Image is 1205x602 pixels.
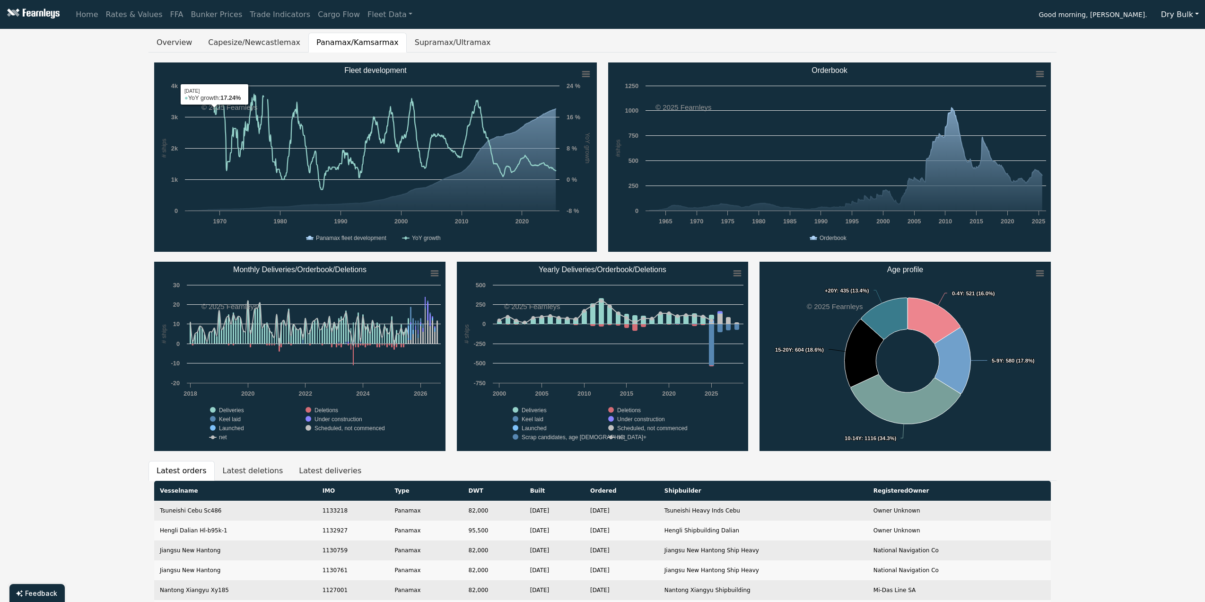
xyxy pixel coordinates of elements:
[625,82,638,89] text: 1250
[617,416,665,423] text: Under construction
[567,82,581,89] text: 24 %
[620,390,633,397] text: 2015
[187,5,246,24] a: Bunker Prices
[389,560,463,580] td: Panamax
[334,218,347,225] text: 1990
[775,347,824,353] text: : 604 (18.6%)
[585,521,659,540] td: [DATE]
[314,5,364,24] a: Cargo Flow
[154,560,317,580] td: Jiangsu New Hantong
[148,461,215,481] button: Latest orders
[219,416,241,423] text: Keel laid
[317,560,389,580] td: 1130761
[173,320,180,328] text: 10
[219,407,244,414] text: Deliveries
[629,132,638,139] text: 750
[457,262,748,451] svg: Yearly Deliveries/Orderbook/Deletions
[629,182,638,189] text: 250
[171,176,178,183] text: 1k
[522,416,543,423] text: Keel laid
[585,540,659,560] td: [DATE]
[705,390,718,397] text: 2025
[908,218,921,225] text: 2005
[215,461,291,481] button: Latest deletions
[775,347,793,353] tspan: 15-20Y
[412,235,441,241] text: YoY growth
[567,114,581,121] text: 16 %
[662,390,675,397] text: 2020
[969,218,983,225] text: 2015
[760,262,1051,451] svg: Age profile
[820,235,847,241] text: Orderbook
[522,434,646,441] text: Scrap candidates, age [DEMOGRAPHIC_DATA]+
[812,66,848,74] text: Orderbook
[5,9,60,20] img: Fearnleys Logo
[200,33,308,53] button: Capesize/Newcastlemax
[690,218,703,225] text: 1970
[317,521,389,540] td: 1132927
[992,358,1003,363] tspan: 5-9Y
[659,218,672,225] text: 1965
[617,434,625,441] text: net
[389,501,463,521] td: Panamax
[659,521,868,540] td: Hengli Shipbuilding Dalian
[166,5,187,24] a: FFA
[72,5,102,24] a: Home
[493,390,506,397] text: 2000
[482,320,486,328] text: 0
[102,5,166,24] a: Rates & Values
[783,218,796,225] text: 1985
[463,481,524,501] th: DWT
[584,133,591,164] text: YoY growth
[659,580,868,600] td: Nantong Xiangyu Shipbuilding
[524,580,585,600] td: [DATE]
[752,218,765,225] text: 1980
[389,521,463,540] td: Panamax
[316,235,386,241] text: Panamax fleet development
[524,560,585,580] td: [DATE]
[814,218,828,225] text: 1990
[219,434,227,441] text: net
[522,425,547,432] text: Launched
[241,390,254,397] text: 2020
[939,218,952,225] text: 2010
[463,580,524,600] td: 82,000
[577,390,591,397] text: 2010
[614,140,621,157] text: #ships
[314,425,385,432] text: Scheduled, not commenced
[868,560,1051,580] td: National Navigation Co
[317,501,389,521] td: 1133218
[825,288,838,293] tspan: +20Y
[317,540,389,560] td: 1130759
[868,501,1051,521] td: Owner Unknown
[175,207,178,214] text: 0
[201,103,258,111] text: © 2025 Fearnleys
[171,82,178,89] text: 4k
[233,266,367,274] text: Monthly Deliveries/Orderbook/Deletions
[635,207,638,214] text: 0
[659,481,868,501] th: Shipbuilder
[154,501,317,521] td: Tsuneishi Cebu Sc486
[625,107,638,114] text: 1000
[473,360,486,367] text: -500
[273,218,287,225] text: 1980
[171,360,180,367] text: -10
[219,425,244,432] text: Launched
[539,266,666,274] text: Yearly Deliveries/Orderbook/Deletions
[868,521,1051,540] td: Owner Unknown
[344,66,407,74] text: Fleet development
[171,380,180,387] text: -20
[629,157,638,164] text: 500
[992,358,1035,363] text: : 580 (17.8%)
[515,218,529,225] text: 2020
[414,390,427,397] text: 2026
[721,218,734,225] text: 1975
[183,390,197,397] text: 2018
[154,580,317,600] td: Nantong Xiangyu Xy185
[868,481,1051,501] th: RegisteredOwner
[476,282,486,289] text: 500
[868,580,1051,600] td: Mi-Das Line SA
[154,481,317,501] th: Vesselname
[463,540,524,560] td: 82,000
[389,580,463,600] td: Panamax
